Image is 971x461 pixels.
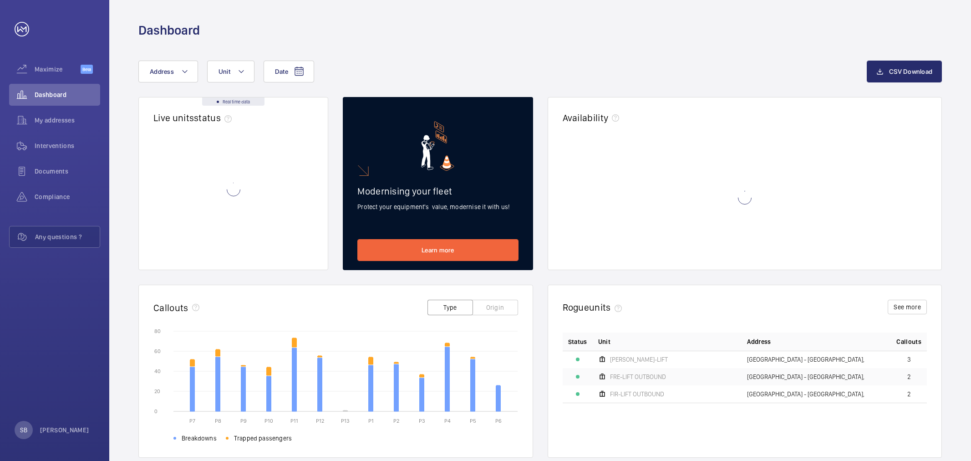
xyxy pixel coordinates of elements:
[207,61,254,82] button: Unit
[40,425,89,435] p: [PERSON_NAME]
[240,418,247,424] text: P9
[341,418,350,424] text: P13
[182,434,217,443] span: Breakdowns
[35,90,100,99] span: Dashboard
[154,328,161,334] text: 80
[589,302,625,313] span: units
[81,65,93,74] span: Beta
[20,425,27,435] p: SB
[234,434,292,443] span: Trapped passengers
[153,112,235,123] h2: Live units
[747,391,864,397] span: [GEOGRAPHIC_DATA] - [GEOGRAPHIC_DATA],
[421,121,454,171] img: marketing-card.svg
[610,356,668,363] span: [PERSON_NAME]-LIFT
[419,418,425,424] text: P3
[747,356,864,363] span: [GEOGRAPHIC_DATA] - [GEOGRAPHIC_DATA],
[202,97,264,106] div: Real time data
[470,418,476,424] text: P5
[219,68,230,75] span: Unit
[393,418,399,424] text: P2
[35,232,100,241] span: Any questions ?
[867,61,942,82] button: CSV Download
[316,418,324,424] text: P12
[290,418,298,424] text: P11
[747,374,864,380] span: [GEOGRAPHIC_DATA] - [GEOGRAPHIC_DATA],
[598,337,610,346] span: Unit
[35,116,100,125] span: My addresses
[357,202,518,211] p: Protect your equipment's value, modernise it with us!
[138,22,200,39] h1: Dashboard
[154,388,160,394] text: 20
[264,61,314,82] button: Date
[888,300,927,314] button: See more
[35,192,100,201] span: Compliance
[896,337,921,346] span: Callouts
[495,418,502,424] text: P6
[907,374,911,380] span: 2
[154,348,161,354] text: 60
[138,61,198,82] button: Address
[357,239,518,261] a: Learn more
[889,68,932,75] span: CSV Download
[154,408,158,415] text: 0
[194,112,235,123] span: status
[907,391,911,397] span: 2
[368,418,374,424] text: P1
[150,68,174,75] span: Address
[275,68,288,75] span: Date
[215,418,221,424] text: P8
[189,418,195,424] text: P7
[610,374,666,380] span: FRE-LIFT OUTBOUND
[153,302,188,313] h2: Callouts
[563,302,625,313] h2: Rogue
[473,300,518,315] button: Origin
[907,356,911,363] span: 3
[264,418,273,424] text: P10
[154,368,161,374] text: 40
[427,300,473,315] button: Type
[35,65,81,74] span: Maximize
[563,112,609,123] h2: Availability
[568,337,587,346] p: Status
[357,185,518,197] h2: Modernising your fleet
[444,418,451,424] text: P4
[610,391,664,397] span: FIR-LIFT OUTBOUND
[35,167,100,176] span: Documents
[747,337,771,346] span: Address
[35,141,100,150] span: Interventions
